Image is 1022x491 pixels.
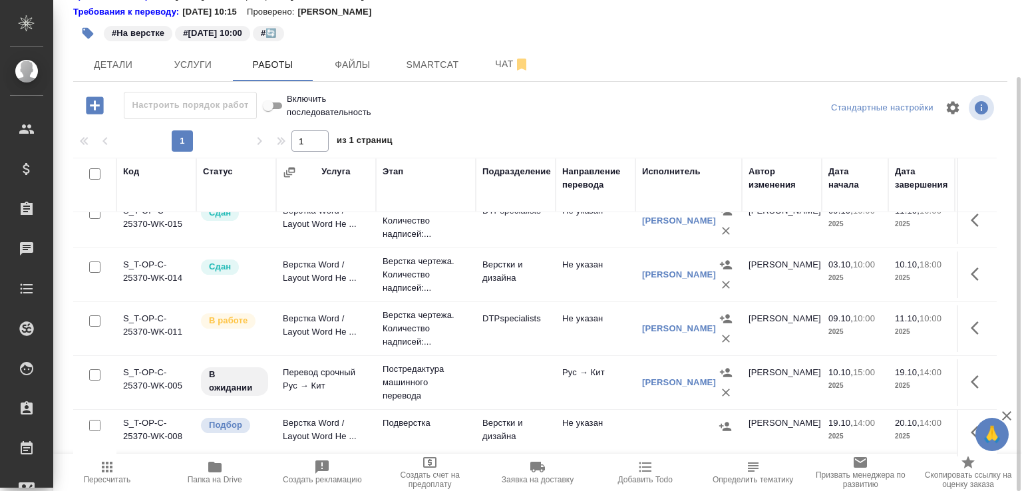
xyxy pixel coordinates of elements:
p: 10.10, [828,367,853,377]
p: [DATE] 10:15 [182,5,247,19]
div: Код [123,165,139,178]
button: Добавить Todo [592,454,699,491]
p: Верстка чертежа. Количество надписей:... [383,255,469,295]
a: [PERSON_NAME] [642,377,716,387]
span: Заявка на доставку [502,475,574,484]
a: Требования к переводу: [73,5,182,19]
td: S_T-OP-C-25370-WK-011 [116,305,196,352]
span: Призвать менеджера по развитию [814,470,906,489]
span: 🔄️ [252,27,285,38]
button: Создать рекламацию [269,454,377,491]
p: 14:00 [920,367,941,377]
td: Верстки и дизайна [476,410,556,456]
span: Создать счет на предоплату [384,470,476,489]
span: Детали [81,57,145,73]
td: [PERSON_NAME] [742,359,822,406]
div: Услуга [321,165,350,178]
button: Удалить [716,221,736,241]
button: Назначить [716,309,736,329]
button: Призвать менеджера по развитию [806,454,914,491]
td: [PERSON_NAME] [742,251,822,298]
p: Верстка чертежа. Количество надписей:... [383,309,469,349]
span: Файлы [321,57,385,73]
div: Статус [203,165,233,178]
span: Скопировать ссылку на оценку заказа [922,470,1014,489]
p: 2025 [895,271,948,285]
p: В ожидании [209,368,260,395]
span: из 1 страниц [337,132,393,152]
td: [PERSON_NAME] [742,305,822,352]
span: Посмотреть информацию [969,95,997,120]
button: Создать счет на предоплату [376,454,484,491]
p: Постредактура машинного перевода [383,363,469,403]
button: Пересчитать [53,454,161,491]
span: Настроить таблицу [937,92,969,124]
span: Чат [480,56,544,73]
div: Направление перевода [562,165,629,192]
td: Не указан [556,198,635,244]
div: Подразделение [482,165,551,178]
p: 2025 [828,218,882,231]
button: Папка на Drive [161,454,269,491]
td: Верстка Word / Layout Word Не ... [276,305,376,352]
td: Рус → Кит [556,359,635,406]
p: #🔄️ [261,27,276,40]
p: 14:00 [920,418,941,428]
p: 09.10, [828,313,853,323]
td: [PERSON_NAME] [742,198,822,244]
button: Удалить [716,275,736,295]
button: Здесь прячутся важные кнопки [963,312,995,344]
button: Добавить работу [77,92,113,119]
p: 2025 [895,379,948,393]
p: 2025 [895,430,948,443]
div: Дата завершения [895,165,948,192]
button: 🙏 [975,418,1009,451]
p: Подверстка [383,416,469,430]
p: 14:00 [853,418,875,428]
td: DTPspecialists [476,198,556,244]
button: Здесь прячутся важные кнопки [963,204,995,236]
button: Здесь прячутся важные кнопки [963,366,995,398]
div: Менеджер проверил работу исполнителя, передает ее на следующий этап [200,258,269,276]
p: 20.10, [895,418,920,428]
p: 2025 [895,218,948,231]
div: split button [828,98,937,118]
td: Перевод срочный Рус → Кит [276,359,376,406]
button: Определить тематику [699,454,807,491]
p: 2025 [828,379,882,393]
span: Smartcat [401,57,464,73]
a: [PERSON_NAME] [642,269,716,279]
td: Не указан [556,410,635,456]
p: Подбор [209,418,242,432]
td: Не указан [556,251,635,298]
td: Верстки и дизайна [476,251,556,298]
span: Услуги [161,57,225,73]
td: S_T-OP-C-25370-WK-005 [116,359,196,406]
div: Менеджер проверил работу исполнителя, передает ее на следующий этап [200,204,269,222]
td: Не указан [556,305,635,352]
svg: Отписаться [514,57,530,73]
p: 2025 [828,271,882,285]
td: Верстка Word / Layout Word Не ... [276,198,376,244]
span: 🙏 [981,420,1003,448]
p: Сдан [209,260,231,273]
div: Автор изменения [749,165,815,192]
td: Верстка Word / Layout Word Не ... [276,410,376,456]
p: Верстка чертежа. Количество надписей:... [383,201,469,241]
td: DTPspecialists [476,305,556,352]
p: #[DATE] 10:00 [183,27,242,40]
button: Удалить [716,329,736,349]
span: Работы [241,57,305,73]
div: Нажми, чтобы открыть папку с инструкцией [73,5,182,19]
button: Назначить [716,363,736,383]
p: 10:00 [853,259,875,269]
span: Включить последовательность [287,92,371,119]
span: 11.10.2025 10:00 [174,27,252,38]
p: В работе [209,314,248,327]
span: Создать рекламацию [283,475,362,484]
td: S_T-OP-C-25370-WK-014 [116,251,196,298]
span: Определить тематику [713,475,793,484]
button: Заявка на доставку [484,454,592,491]
p: #На верстке [112,27,164,40]
div: Исполнитель назначен, приступать к работе пока рано [200,366,269,397]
